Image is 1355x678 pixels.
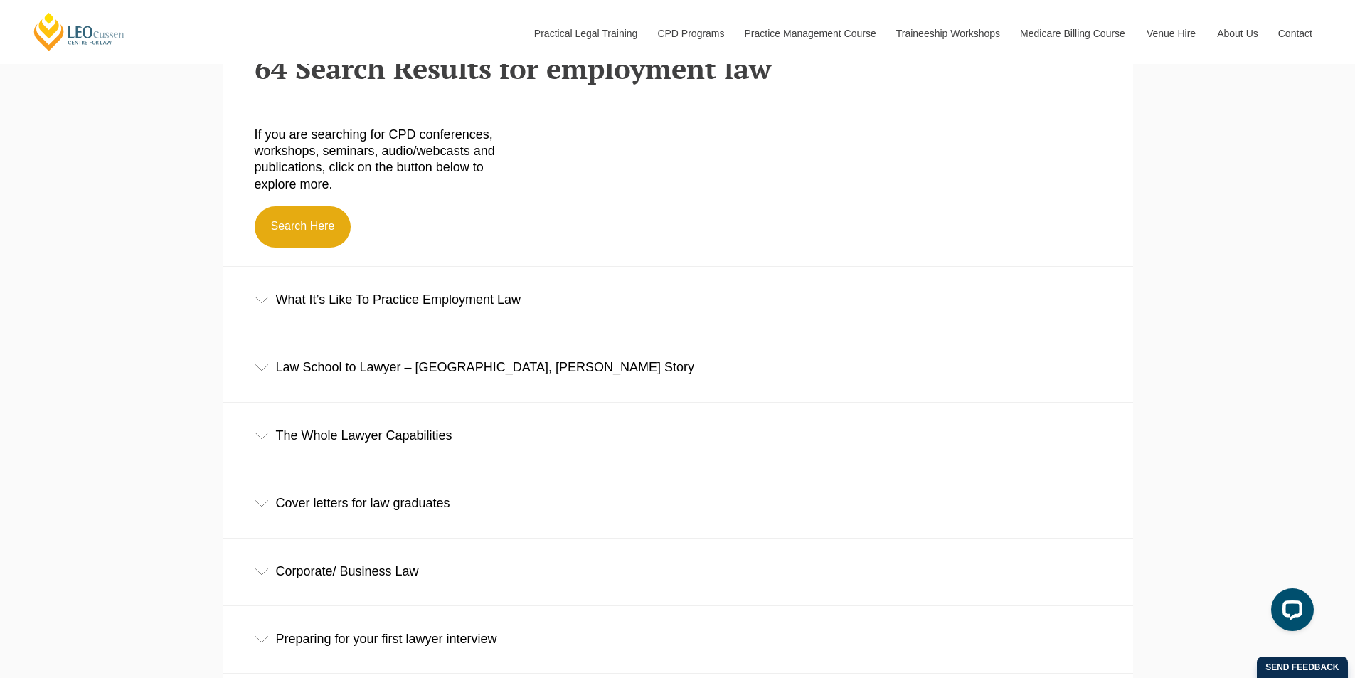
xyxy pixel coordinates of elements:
p: If you are searching for CPD conferences, workshops, seminars, audio/webcasts and publications, c... [255,127,523,194]
h2: 64 Search Results for employment law [255,53,1101,84]
div: Preparing for your first lawyer interview [223,606,1133,672]
a: Contact [1268,3,1323,64]
a: About Us [1206,3,1268,64]
div: What It’s Like To Practice Employment Law [223,267,1133,333]
a: Practice Management Course [734,3,886,64]
a: [PERSON_NAME] Centre for Law [32,11,127,52]
a: Medicare Billing Course [1009,3,1136,64]
a: Practical Legal Training [524,3,647,64]
a: Venue Hire [1136,3,1206,64]
a: CPD Programs [647,3,733,64]
div: Cover letters for law graduates [223,470,1133,536]
a: Search Here [255,206,351,248]
a: Traineeship Workshops [886,3,1009,64]
div: The Whole Lawyer Capabilities [223,403,1133,469]
div: Law School to Lawyer – [GEOGRAPHIC_DATA], [PERSON_NAME] Story [223,334,1133,401]
div: Corporate/ Business Law [223,539,1133,605]
iframe: LiveChat chat widget [1260,583,1319,642]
